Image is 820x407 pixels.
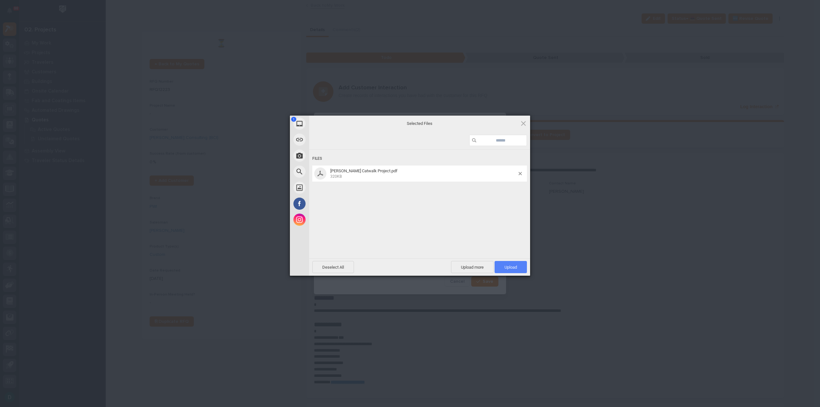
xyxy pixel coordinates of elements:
span: 1 [291,117,296,122]
div: Facebook [290,196,367,212]
span: Deselect All [312,261,354,273]
div: Instagram [290,212,367,228]
span: Upload [495,261,527,273]
div: Web Search [290,164,367,180]
div: My Device [290,116,367,132]
div: Link (URL) [290,132,367,148]
span: 320KB [330,174,342,179]
span: Click here or hit ESC to close picker [520,120,527,127]
div: Files [312,153,527,165]
span: Selected Files [356,120,484,126]
span: [PERSON_NAME] Catwalk Project.pdf [330,168,398,173]
span: Estes Catwalk Project.pdf [328,168,519,179]
div: Take Photo [290,148,367,164]
span: Upload [504,265,517,270]
div: Unsplash [290,180,367,196]
span: Upload more [451,261,494,273]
